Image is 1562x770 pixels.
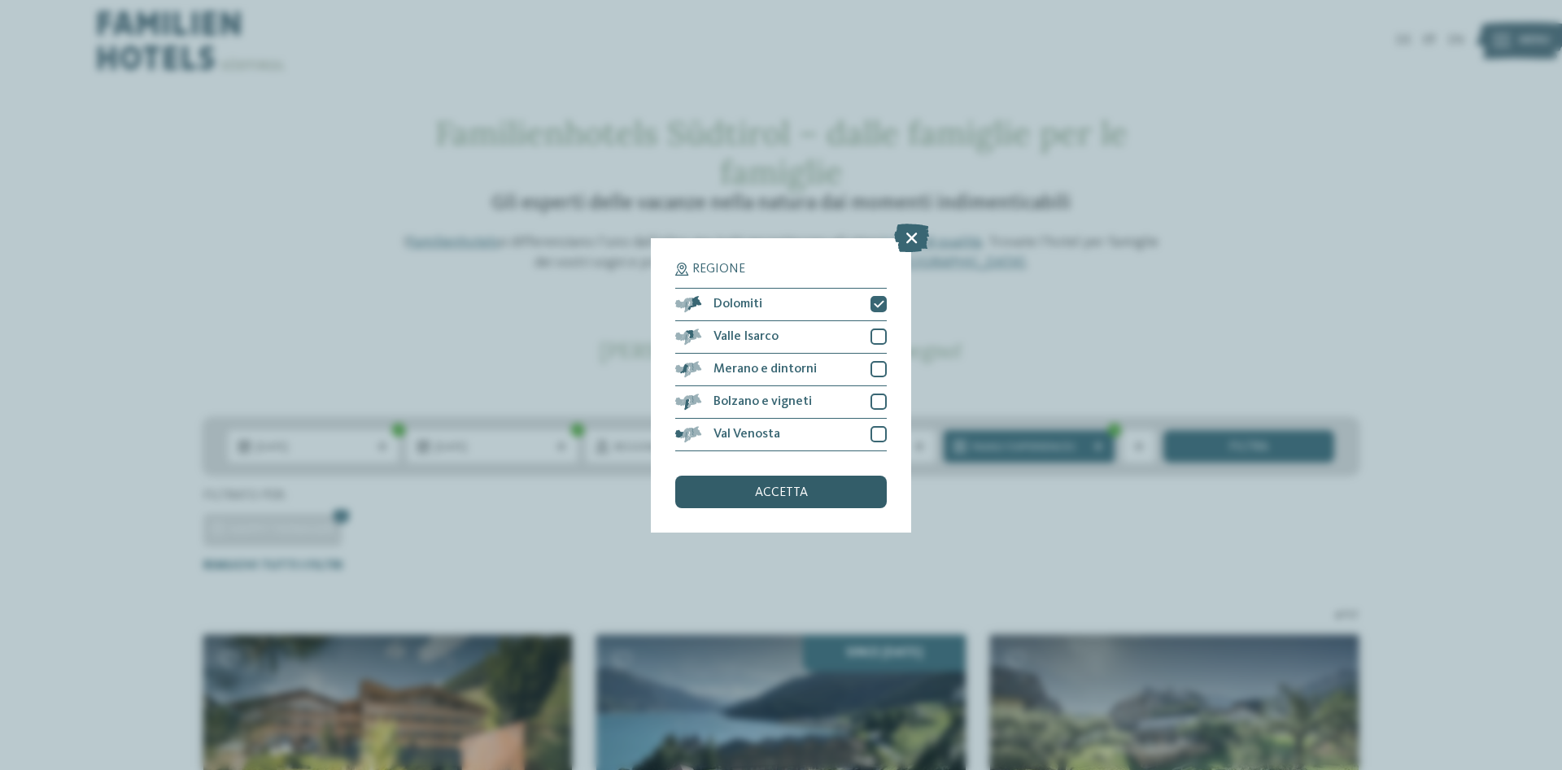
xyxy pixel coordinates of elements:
[755,486,808,499] span: accetta
[692,263,745,276] span: Regione
[713,395,812,408] span: Bolzano e vigneti
[713,363,817,376] span: Merano e dintorni
[713,298,762,311] span: Dolomiti
[713,428,780,441] span: Val Venosta
[713,330,779,343] span: Valle Isarco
